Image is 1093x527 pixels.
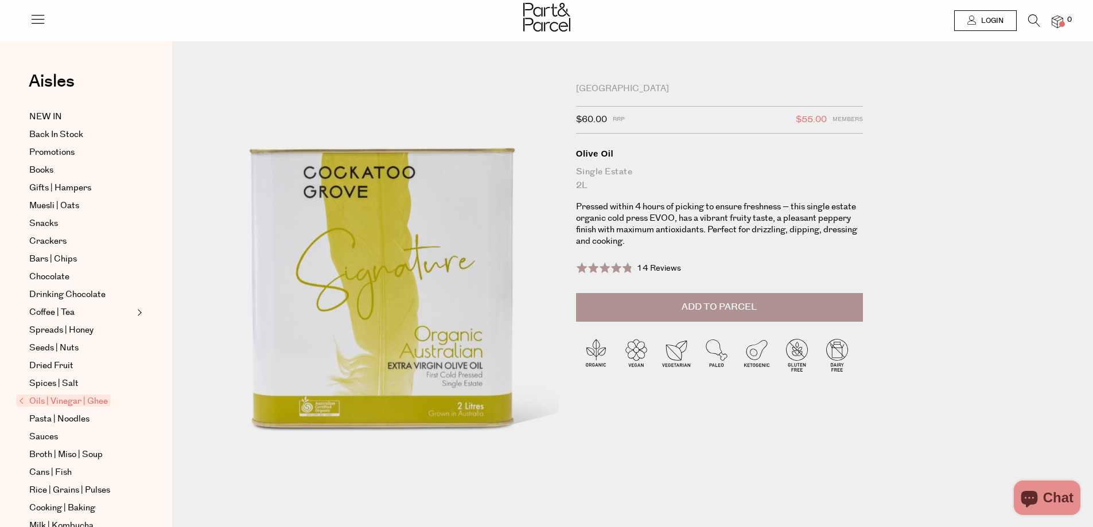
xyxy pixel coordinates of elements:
[817,335,857,375] img: P_P-ICONS-Live_Bec_V11_Dairy_Free.svg
[954,10,1017,31] a: Login
[29,270,134,284] a: Chocolate
[613,112,625,127] span: RRP
[1052,15,1063,28] a: 0
[29,252,77,266] span: Bars | Chips
[29,181,134,195] a: Gifts | Hampers
[576,293,863,322] button: Add to Parcel
[796,112,827,127] span: $55.00
[29,235,134,248] a: Crackers
[29,341,134,355] a: Seeds | Nuts
[29,270,69,284] span: Chocolate
[29,128,134,142] a: Back In Stock
[29,306,134,319] a: Coffee | Tea
[978,16,1003,26] span: Login
[777,335,817,375] img: P_P-ICONS-Live_Bec_V11_Gluten_Free.svg
[29,412,90,426] span: Pasta | Noodles
[29,359,134,373] a: Dried Fruit
[29,341,79,355] span: Seeds | Nuts
[29,288,106,302] span: Drinking Chocolate
[833,112,863,127] span: Members
[576,335,616,375] img: P_P-ICONS-Live_Bec_V11_Organic.svg
[1064,15,1075,25] span: 0
[576,201,863,247] p: Pressed within 4 hours of picking to ensure freshness – this single estate organic cold press EVO...
[616,335,656,375] img: P_P-ICONS-Live_Bec_V11_Vegan.svg
[29,69,75,94] span: Aisles
[29,430,58,444] span: Sauces
[656,335,697,375] img: P_P-ICONS-Live_Bec_V11_Vegetarian.svg
[29,110,62,124] span: NEW IN
[29,359,73,373] span: Dried Fruit
[16,395,111,407] span: Oils | Vinegar | Ghee
[29,377,134,391] a: Spices | Salt
[29,483,134,497] a: Rice | Grains | Pulses
[1010,481,1084,518] inbox-online-store-chat: Shopify online store chat
[576,112,607,127] span: $60.00
[29,288,134,302] a: Drinking Chocolate
[29,146,134,159] a: Promotions
[29,163,134,177] a: Books
[682,300,757,314] span: Add to Parcel
[134,306,142,319] button: Expand/Collapse Coffee | Tea
[637,263,681,274] span: 14 Reviews
[29,466,72,479] span: Cans | Fish
[29,235,67,248] span: Crackers
[29,163,53,177] span: Books
[29,199,79,213] span: Muesli | Oats
[19,395,134,408] a: Oils | Vinegar | Ghee
[29,412,134,426] a: Pasta | Noodles
[523,3,570,32] img: Part&Parcel
[29,501,95,515] span: Cooking | Baking
[29,252,134,266] a: Bars | Chips
[29,448,103,462] span: Broth | Miso | Soup
[29,323,94,337] span: Spreads | Honey
[576,83,863,95] div: [GEOGRAPHIC_DATA]
[29,73,75,102] a: Aisles
[29,483,110,497] span: Rice | Grains | Pulses
[29,377,79,391] span: Spices | Salt
[29,501,134,515] a: Cooking | Baking
[29,217,134,231] a: Snacks
[576,148,863,159] div: Olive Oil
[29,306,75,319] span: Coffee | Tea
[29,217,58,231] span: Snacks
[29,466,134,479] a: Cans | Fish
[29,448,134,462] a: Broth | Miso | Soup
[29,181,91,195] span: Gifts | Hampers
[29,110,134,124] a: NEW IN
[697,335,737,375] img: P_P-ICONS-Live_Bec_V11_Paleo.svg
[29,323,134,337] a: Spreads | Honey
[29,199,134,213] a: Muesli | Oats
[29,146,75,159] span: Promotions
[737,335,777,375] img: P_P-ICONS-Live_Bec_V11_Ketogenic.svg
[29,128,83,142] span: Back In Stock
[29,430,134,444] a: Sauces
[576,165,863,193] div: Single Estate 2L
